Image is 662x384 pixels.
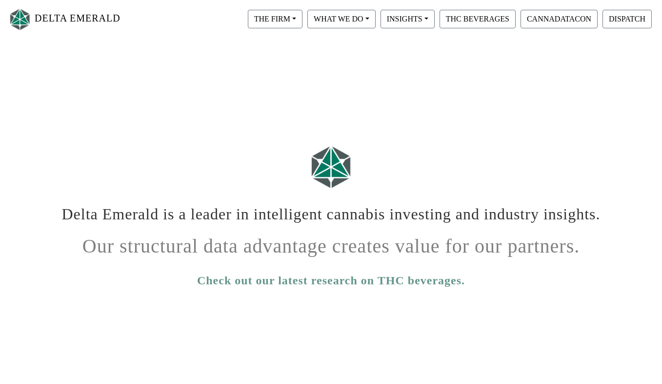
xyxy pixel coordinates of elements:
h1: Our structural data advantage creates value for our partners. [60,227,602,258]
button: DISPATCH [602,10,652,28]
button: THC BEVERAGES [440,10,516,28]
img: Logo [8,6,32,32]
button: WHAT WE DO [307,10,376,28]
button: THE FIRM [248,10,302,28]
a: DELTA EMERALD [8,4,120,35]
button: CANNADATACON [521,10,598,28]
a: THC BEVERAGES [437,14,518,22]
h1: Delta Emerald is a leader in intelligent cannabis investing and industry insights. [60,197,602,223]
a: Check out our latest research on THC beverages. [197,272,465,289]
a: DISPATCH [600,14,654,22]
img: Logo [307,141,356,192]
button: INSIGHTS [381,10,435,28]
a: CANNADATACON [518,14,600,22]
